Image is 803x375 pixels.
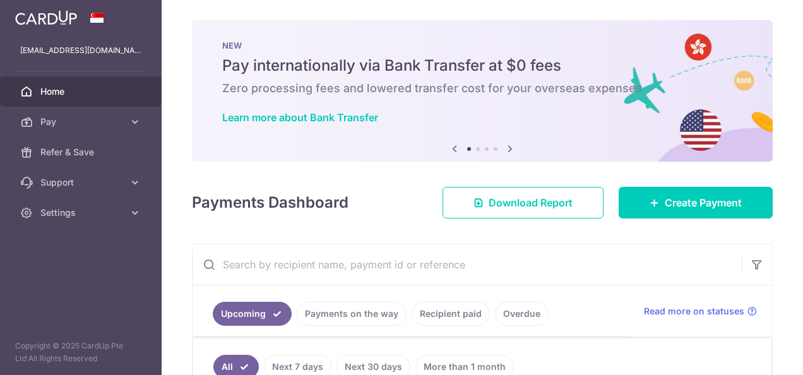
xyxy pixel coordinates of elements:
a: Create Payment [619,187,773,218]
span: Home [40,85,124,98]
a: Upcoming [213,302,292,326]
h4: Payments Dashboard [192,191,348,214]
span: Refer & Save [40,146,124,158]
p: NEW [222,40,742,51]
a: Read more on statuses [644,305,757,318]
span: Settings [40,206,124,219]
a: Recipient paid [412,302,490,326]
span: Create Payment [665,195,742,210]
a: Payments on the way [297,302,407,326]
span: Pay [40,116,124,128]
span: Read more on statuses [644,305,744,318]
img: Bank transfer banner [192,20,773,162]
img: CardUp [15,10,77,25]
span: Download Report [489,195,573,210]
a: Learn more about Bank Transfer [222,111,378,124]
h6: Zero processing fees and lowered transfer cost for your overseas expenses [222,81,742,96]
h5: Pay internationally via Bank Transfer at $0 fees [222,56,742,76]
a: Download Report [443,187,604,218]
a: Overdue [495,302,549,326]
p: [EMAIL_ADDRESS][DOMAIN_NAME] [20,44,141,57]
span: Support [40,176,124,189]
input: Search by recipient name, payment id or reference [193,244,742,285]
